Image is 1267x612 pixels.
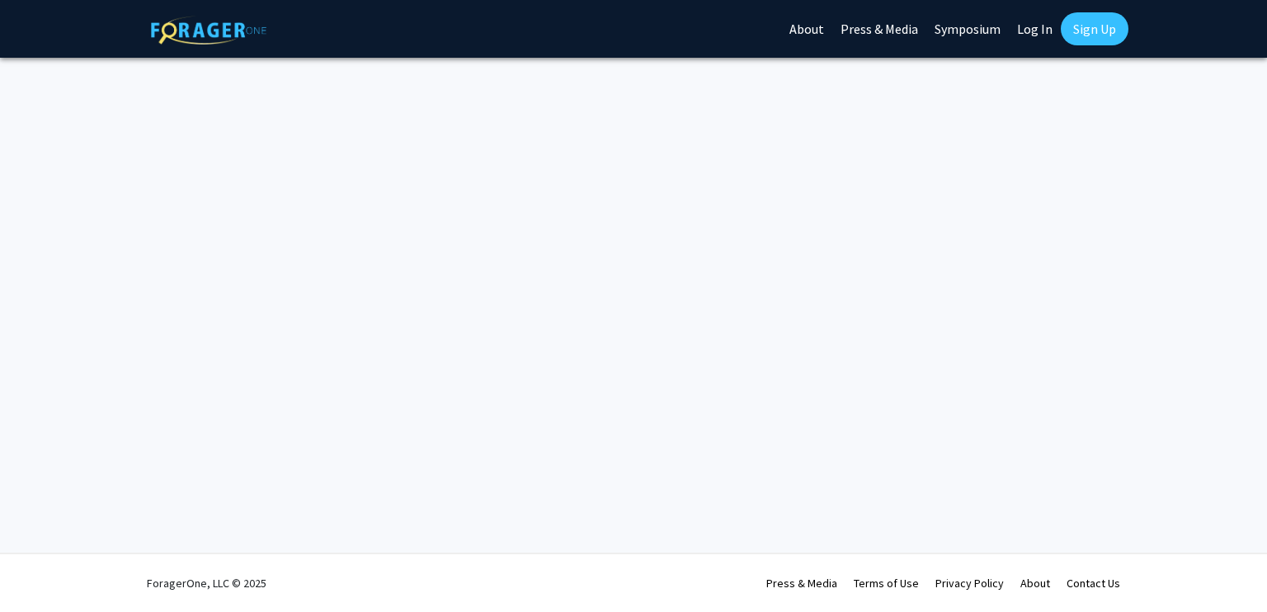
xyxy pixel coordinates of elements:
[1067,576,1120,591] a: Contact Us
[854,576,919,591] a: Terms of Use
[147,554,266,612] div: ForagerOne, LLC © 2025
[151,16,266,45] img: ForagerOne Logo
[1020,576,1050,591] a: About
[1061,12,1128,45] a: Sign Up
[935,576,1004,591] a: Privacy Policy
[766,576,837,591] a: Press & Media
